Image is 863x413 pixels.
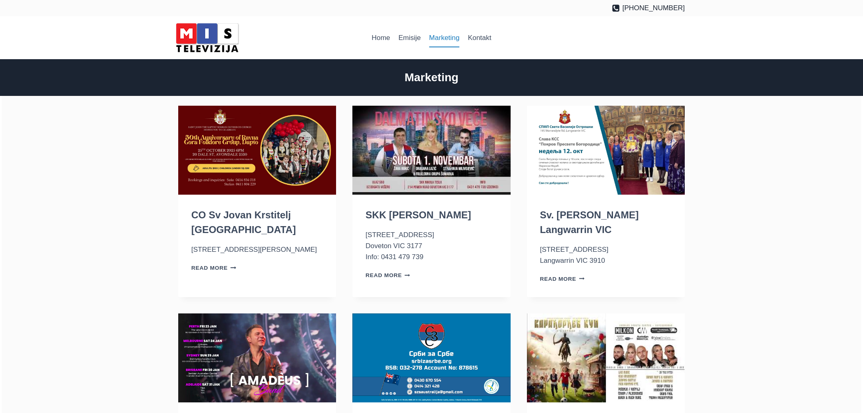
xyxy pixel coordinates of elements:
[425,28,464,48] a: Marketing
[352,106,510,195] img: SKK Nikola Tesla
[540,209,639,235] a: Sv. [PERSON_NAME] Langwarrin VIC
[540,244,672,266] p: [STREET_ADDRESS] Langwarrin VIC 3910
[352,313,510,402] img: Srbi za Srbe – Australija
[365,272,410,278] a: Read More
[191,209,296,235] a: CO Sv Jovan Krstitelj [GEOGRAPHIC_DATA]
[365,229,497,263] p: [STREET_ADDRESS] Doveton VIC 3177 Info: 0431 479 739
[191,244,323,255] p: [STREET_ADDRESS][PERSON_NAME]
[622,2,685,13] span: [PHONE_NUMBER]
[612,2,685,13] a: [PHONE_NUMBER]
[178,313,336,402] img: Balkan Music Australia
[540,276,585,282] a: Read More
[367,28,394,48] a: Home
[178,69,685,86] h2: Marketing
[527,313,685,402] img: FC Melbourne Srbija
[394,28,425,48] a: Emisije
[365,209,471,220] a: SKK [PERSON_NAME]
[178,106,336,195] img: CO Sv Jovan Krstitelj Dapto NSW
[527,106,685,195] img: Sv. Vasilije Ostroški Langwarrin VIC
[173,20,242,55] img: MIS Television
[464,28,496,48] a: Kontakt
[367,28,496,48] nav: Primary
[191,265,236,271] a: Read More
